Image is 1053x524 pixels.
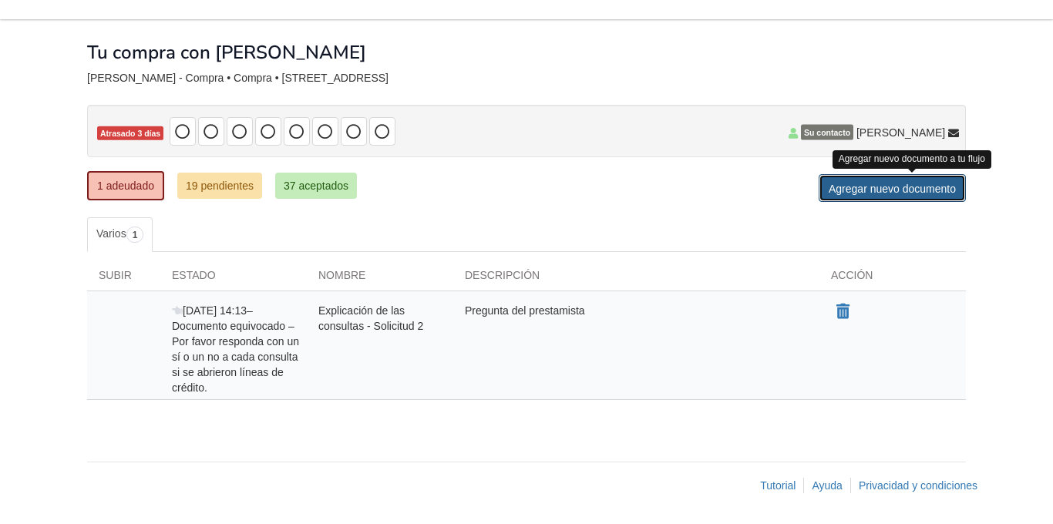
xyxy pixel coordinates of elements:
font: Estado [172,269,216,281]
font: Atrasado 3 días [100,129,160,138]
a: 1 adeudado [87,171,164,200]
font: 1 adeudado [97,180,154,192]
a: Agregar nuevo documento [819,174,966,202]
a: 37 aceptados [275,173,357,199]
font: 19 pendientes [186,180,254,192]
a: Privacidad y condiciones [859,479,977,492]
font: Agregar nuevo documento a tu flujo [839,153,985,164]
font: Tu compra con [PERSON_NAME] [87,40,366,65]
font: Varios [96,227,126,240]
font: 1 [133,230,138,240]
a: Varios [87,217,153,251]
font: 37 aceptados [284,180,348,192]
font: Acción [831,269,873,281]
font: Agregar nuevo documento [829,183,956,195]
font: Su contacto [804,128,850,137]
font: Subir [99,269,132,281]
a: 19 pendientes [177,173,262,199]
a: Tutorial [760,479,796,492]
font: [PERSON_NAME] [856,126,945,139]
button: Declarar Explicación de Consultas - Solicitud 2 no aplicable [835,303,851,321]
font: Nombre [318,269,365,281]
font: Pregunta del prestamista [465,304,585,317]
font: [DATE] 14:13 [183,304,247,317]
font: – Documento equivocado – Por favor responda con un sí o un no a cada consulta si se abrieron líne... [172,304,299,394]
font: [PERSON_NAME] - Compra • Compra • [STREET_ADDRESS] [87,72,389,84]
a: Ayuda [812,479,842,492]
font: Explicación de las consultas - Solicitud 2 [318,304,423,332]
font: Descripción [465,269,540,281]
